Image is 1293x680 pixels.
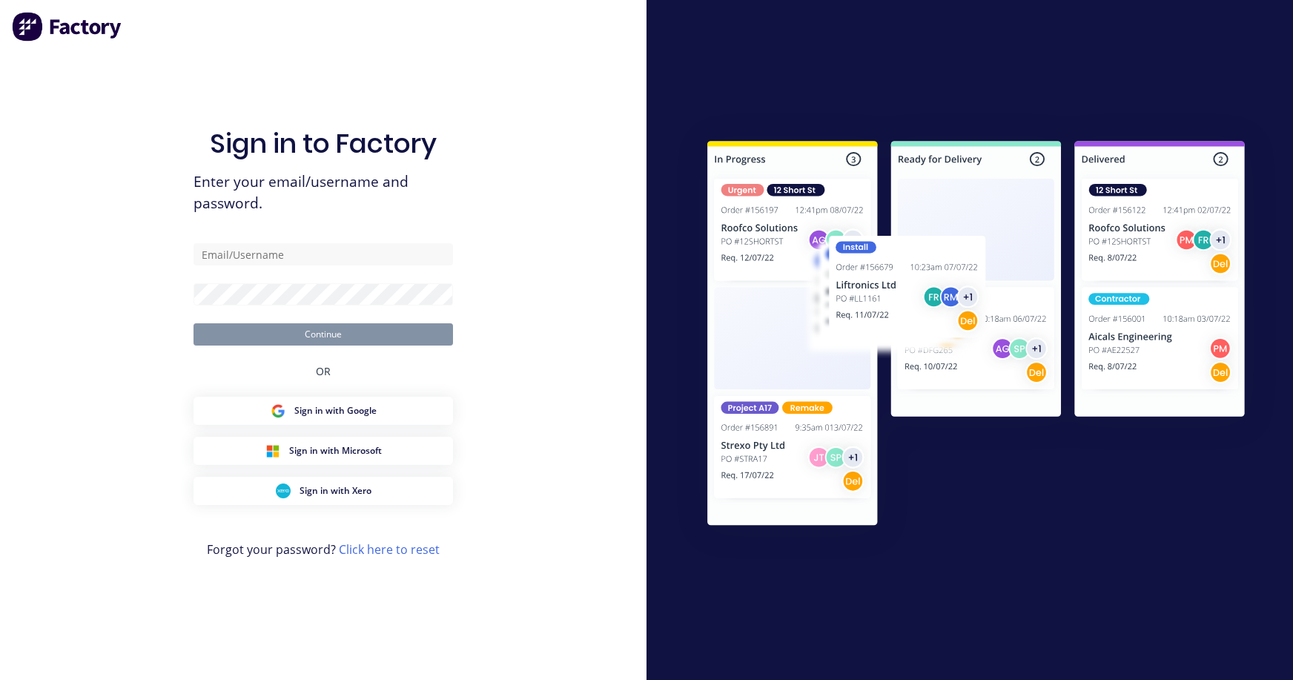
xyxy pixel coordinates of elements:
[276,483,291,498] img: Xero Sign in
[300,484,371,498] span: Sign in with Xero
[194,243,453,265] input: Email/Username
[289,444,382,458] span: Sign in with Microsoft
[265,443,280,458] img: Microsoft Sign in
[194,437,453,465] button: Microsoft Sign inSign in with Microsoft
[316,346,331,397] div: OR
[194,397,453,425] button: Google Sign inSign in with Google
[194,323,453,346] button: Continue
[194,477,453,505] button: Xero Sign inSign in with Xero
[675,111,1277,561] img: Sign in
[194,171,453,214] span: Enter your email/username and password.
[294,404,377,417] span: Sign in with Google
[210,128,437,159] h1: Sign in to Factory
[271,403,285,418] img: Google Sign in
[207,541,440,558] span: Forgot your password?
[339,541,440,558] a: Click here to reset
[12,12,123,42] img: Factory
